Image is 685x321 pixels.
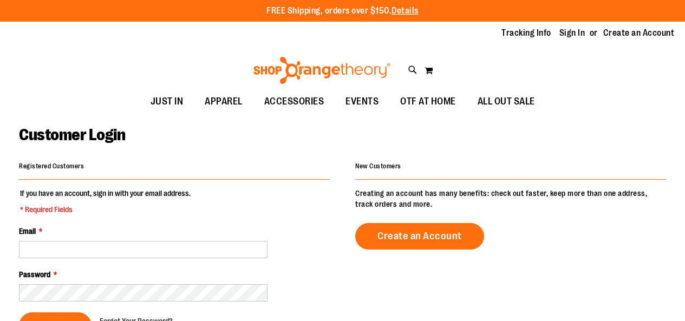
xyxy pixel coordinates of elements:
strong: Registered Customers [19,162,84,170]
span: Password [19,270,50,279]
a: Create an Account [355,223,484,250]
a: Sign In [559,27,585,39]
img: Shop Orangetheory [252,57,392,84]
span: ACCESSORIES [264,89,324,114]
span: Email [19,227,36,235]
span: APPAREL [205,89,243,114]
a: Tracking Info [501,27,551,39]
a: Create an Account [603,27,675,39]
legend: If you have an account, sign in with your email address. [19,188,192,215]
span: OTF AT HOME [400,89,456,114]
span: EVENTS [345,89,379,114]
span: JUST IN [151,89,184,114]
p: FREE Shipping, orders over $150. [266,5,419,17]
span: Create an Account [377,230,462,242]
span: Customer Login [19,126,125,144]
a: Details [392,6,419,16]
strong: New Customers [355,162,401,170]
span: * Required Fields [20,204,191,215]
p: Creating an account has many benefits: check out faster, keep more than one address, track orders... [355,188,666,209]
span: ALL OUT SALE [478,89,535,114]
